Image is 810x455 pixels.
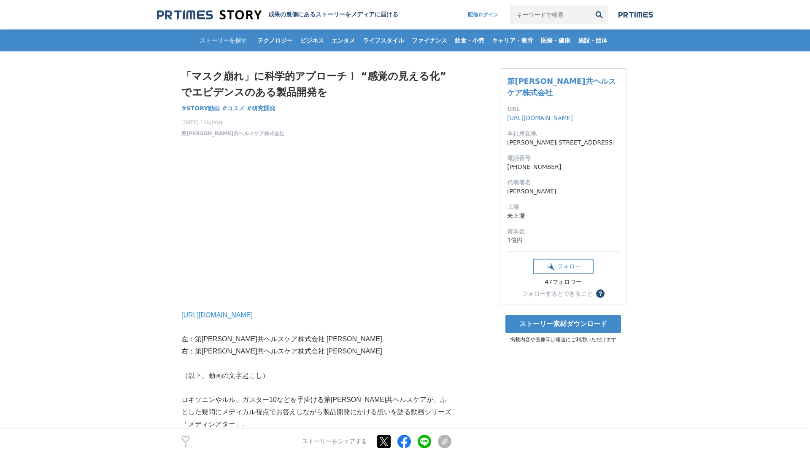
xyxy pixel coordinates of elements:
span: テクノロジー [254,37,296,44]
span: #コスメ [222,104,245,112]
a: [URL][DOMAIN_NAME] [181,311,253,318]
span: 飲食・小売 [451,37,488,44]
span: ビジネス [297,37,327,44]
p: ストーリーをシェアする [302,438,367,446]
input: キーワードで検索 [510,5,590,24]
span: #研究開発 [247,104,275,112]
dd: [PERSON_NAME][STREET_ADDRESS] [507,138,619,147]
span: 施設・団体 [575,37,611,44]
a: 第[PERSON_NAME]共ヘルスケア株式会社 [507,77,616,97]
a: 施設・団体 [575,29,611,51]
span: #STORY動画 [181,104,220,112]
span: エンタメ [328,37,359,44]
span: ？ [597,291,603,297]
p: ロキソニンやルル、ガスター10などを手掛ける第[PERSON_NAME]共ヘルスケアが、ふとした疑問にメディカル視点でお答えしながら製品開発にかける想いを語る動画シリーズ「メディシアター」。 [181,394,451,430]
span: [DATE] 11時00分 [181,119,284,126]
p: 7 [181,444,190,448]
p: 左：第[PERSON_NAME]共ヘルスケア株式会社 [PERSON_NAME] [181,333,451,345]
p: 右：第[PERSON_NAME]共ヘルスケア株式会社 [PERSON_NAME] [181,345,451,358]
a: #研究開発 [247,104,275,113]
a: 飲食・小売 [451,29,488,51]
span: 医療・健康 [537,37,574,44]
a: 配信ログイン [459,5,507,24]
p: 掲載内容や画像等は報道にご利用いただけます [500,336,626,343]
a: ストーリー素材ダウンロード [505,315,621,333]
a: キャリア・教育 [489,29,537,51]
div: 47フォロワー [533,278,594,286]
a: 第[PERSON_NAME]共ヘルスケア株式会社 [181,130,284,137]
a: #STORY動画 [181,104,220,113]
h2: 成果の裏側にあるストーリーをメディアに届ける [268,11,398,19]
img: 成果の裏側にあるストーリーをメディアに届ける [157,9,262,21]
span: ライフスタイル [359,37,408,44]
img: prtimes [618,11,653,18]
a: 成果の裏側にあるストーリーをメディアに届ける 成果の裏側にあるストーリーをメディアに届ける [157,9,398,21]
button: ？ [596,289,605,298]
a: 医療・健康 [537,29,574,51]
a: ファイナンス [408,29,451,51]
dt: 電話番号 [507,154,619,163]
a: ビジネス [297,29,327,51]
span: ファイナンス [408,37,451,44]
a: テクノロジー [254,29,296,51]
dt: 上場 [507,203,619,211]
a: エンタメ [328,29,359,51]
dt: URL [507,105,619,114]
dd: 1億円 [507,236,619,245]
dd: [PERSON_NAME] [507,187,619,196]
dt: 本社所在地 [507,129,619,138]
span: キャリア・教育 [489,37,537,44]
dt: 資本金 [507,227,619,236]
dd: [PHONE_NUMBER] [507,163,619,171]
p: （以下、動画の文字起こし） [181,370,451,382]
a: ライフスタイル [359,29,408,51]
h1: 「マスク崩れ」に科学的アプローチ！ “感覚の見える化”でエビデンスのある製品開発を [181,68,451,101]
dt: 代表者名 [507,178,619,187]
button: 検索 [590,5,608,24]
a: #コスメ [222,104,245,113]
dd: 未上場 [507,211,619,220]
button: フォロー [533,259,594,274]
a: [URL][DOMAIN_NAME] [507,115,573,121]
div: フォローするとできること [522,291,593,297]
